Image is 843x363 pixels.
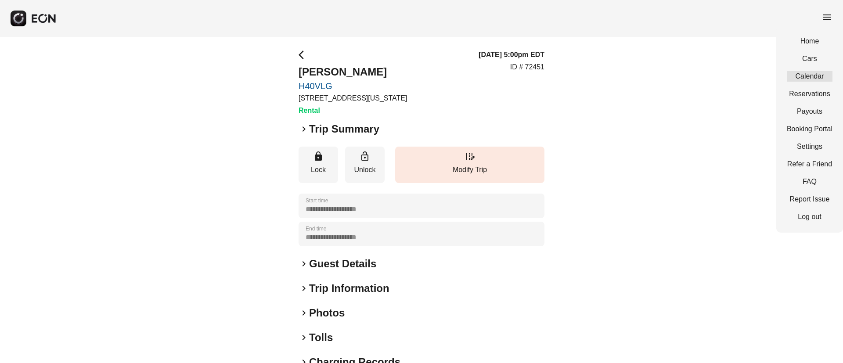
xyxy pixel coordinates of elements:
[787,71,832,82] a: Calendar
[299,93,407,104] p: [STREET_ADDRESS][US_STATE]
[299,308,309,318] span: keyboard_arrow_right
[400,165,540,175] p: Modify Trip
[360,151,370,162] span: lock_open
[510,62,544,72] p: ID # 72451
[465,151,475,162] span: edit_road
[299,81,407,91] a: H40VLG
[309,306,345,320] h2: Photos
[787,36,832,47] a: Home
[787,89,832,99] a: Reservations
[349,165,380,175] p: Unlock
[299,50,309,60] span: arrow_back_ios
[299,283,309,294] span: keyboard_arrow_right
[313,151,324,162] span: lock
[309,331,333,345] h2: Tolls
[787,194,832,205] a: Report Issue
[303,165,334,175] p: Lock
[299,332,309,343] span: keyboard_arrow_right
[309,281,389,295] h2: Trip Information
[299,147,338,183] button: Lock
[345,147,385,183] button: Unlock
[787,54,832,64] a: Cars
[787,176,832,187] a: FAQ
[299,105,407,116] h3: Rental
[787,141,832,152] a: Settings
[395,147,544,183] button: Modify Trip
[309,257,376,271] h2: Guest Details
[299,124,309,134] span: keyboard_arrow_right
[822,12,832,22] span: menu
[299,65,407,79] h2: [PERSON_NAME]
[309,122,379,136] h2: Trip Summary
[787,124,832,134] a: Booking Portal
[479,50,544,60] h3: [DATE] 5:00pm EDT
[787,106,832,117] a: Payouts
[299,259,309,269] span: keyboard_arrow_right
[787,212,832,222] a: Log out
[787,159,832,169] a: Refer a Friend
